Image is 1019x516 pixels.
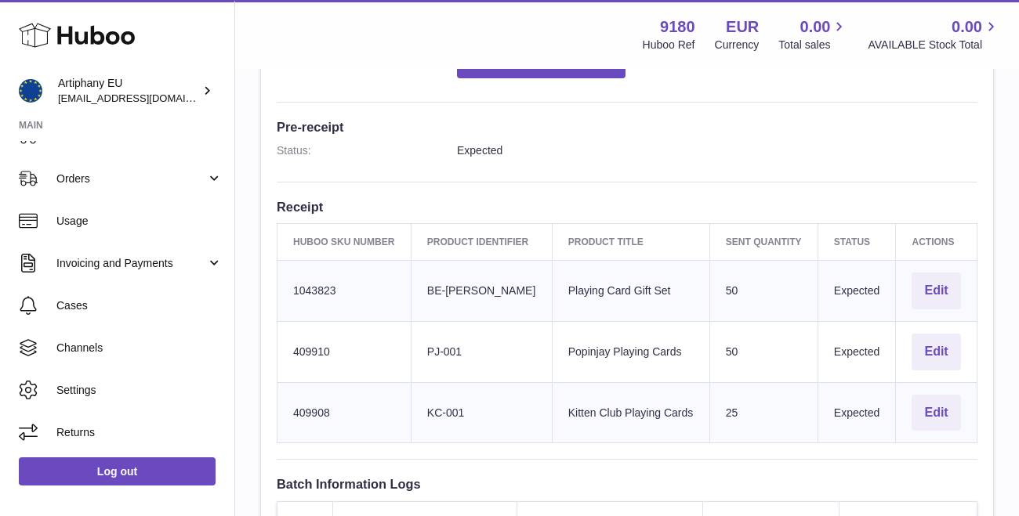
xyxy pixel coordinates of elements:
[709,321,818,382] td: 50
[411,223,552,260] th: Product Identifier
[660,16,695,38] strong: 9180
[818,223,896,260] th: Status
[58,76,199,106] div: Artiphany EU
[709,261,818,322] td: 50
[411,261,552,322] td: BE-[PERSON_NAME]
[912,334,960,370] button: Edit
[868,16,1000,52] a: 0.00 AVAILABLE Stock Total
[709,382,818,443] td: 25
[56,298,223,313] span: Cases
[709,223,818,260] th: Sent Quantity
[818,382,896,443] td: Expected
[56,171,206,186] span: Orders
[726,16,759,38] strong: EUR
[277,118,977,135] h3: Pre-receipt
[56,425,223,440] span: Returns
[952,16,982,38] span: 0.00
[277,382,412,443] td: 409908
[277,198,977,215] h3: Receipt
[56,341,223,355] span: Channels
[818,321,896,382] td: Expected
[411,382,552,443] td: KC-001
[912,272,960,309] button: Edit
[778,38,848,52] span: Total sales
[277,223,412,260] th: Huboo SKU Number
[19,457,216,485] a: Log out
[552,261,709,322] td: Playing Card Gift Set
[56,256,206,271] span: Invoicing and Payments
[277,475,977,493] h3: Batch Information Logs
[58,92,230,104] span: [EMAIL_ADDRESS][DOMAIN_NAME]
[643,38,695,52] div: Huboo Ref
[277,321,412,382] td: 409910
[56,214,223,229] span: Usage
[818,261,896,322] td: Expected
[912,395,960,431] button: Edit
[19,79,42,103] img: artiphany@artiphany.eu
[800,16,831,38] span: 0.00
[552,382,709,443] td: Kitten Club Playing Cards
[56,383,223,398] span: Settings
[868,38,1000,52] span: AVAILABLE Stock Total
[552,321,709,382] td: Popinjay Playing Cards
[277,143,457,158] dt: Status:
[457,143,977,158] dd: Expected
[896,223,977,260] th: Actions
[411,321,552,382] td: PJ-001
[552,223,709,260] th: Product title
[778,16,848,52] a: 0.00 Total sales
[277,261,412,322] td: 1043823
[715,38,760,52] div: Currency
